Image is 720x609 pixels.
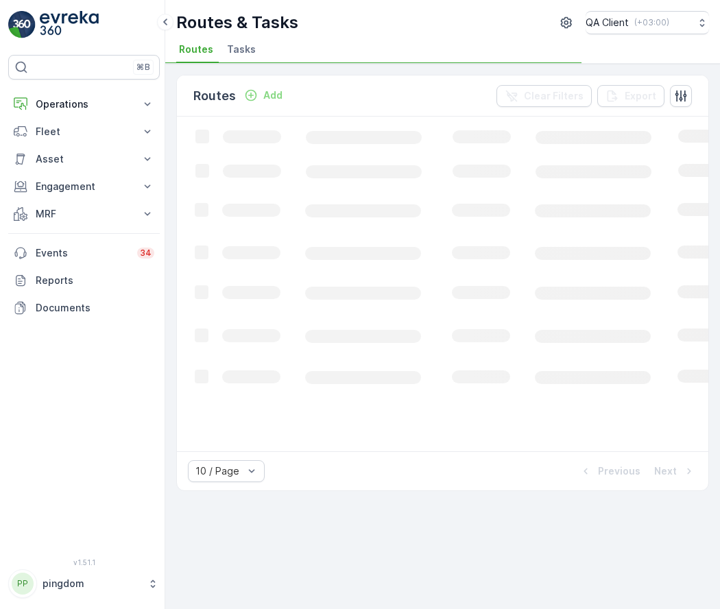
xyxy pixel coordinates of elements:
button: Clear Filters [496,85,592,107]
span: v 1.51.1 [8,558,160,566]
p: ⌘B [136,62,150,73]
p: ( +03:00 ) [634,17,669,28]
button: Previous [577,463,642,479]
button: QA Client(+03:00) [586,11,709,34]
img: logo [8,11,36,38]
p: Fleet [36,125,132,139]
button: Engagement [8,173,160,200]
p: Reports [36,274,154,287]
button: Next [653,463,697,479]
p: Add [263,88,283,102]
button: Asset [8,145,160,173]
p: Export [625,89,656,103]
a: Events34 [8,239,160,267]
img: logo_light-DOdMpM7g.png [40,11,99,38]
p: Documents [36,301,154,315]
p: Routes [193,86,236,106]
a: Reports [8,267,160,294]
button: PPpingdom [8,569,160,598]
p: Previous [598,464,640,478]
span: Routes [179,43,213,56]
p: Routes & Tasks [176,12,298,34]
button: Fleet [8,118,160,145]
p: Engagement [36,180,132,193]
p: Next [654,464,677,478]
p: MRF [36,207,132,221]
p: Operations [36,97,132,111]
div: PP [12,573,34,595]
button: Operations [8,91,160,118]
p: pingdom [43,577,141,590]
p: Clear Filters [524,89,584,103]
p: Events [36,246,129,260]
button: Export [597,85,664,107]
p: 34 [140,248,152,259]
button: Add [239,87,288,104]
p: Asset [36,152,132,166]
a: Documents [8,294,160,322]
button: MRF [8,200,160,228]
span: Tasks [227,43,256,56]
p: QA Client [586,16,629,29]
